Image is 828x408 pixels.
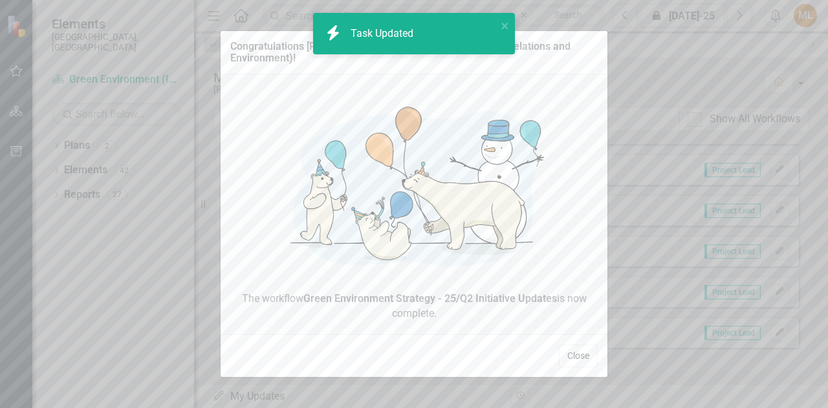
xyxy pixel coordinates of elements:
[501,18,510,33] button: close
[267,84,561,292] img: Congratulations
[559,345,598,367] button: Close
[230,41,598,63] div: Congratulations [PERSON_NAME] (Government/Indigenous Relations and Environment)!
[303,292,557,305] strong: Green Environment Strategy - 25/Q2 Initiative Updates
[230,292,598,321] span: The workflow is now complete.
[351,27,417,41] div: Task Updated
